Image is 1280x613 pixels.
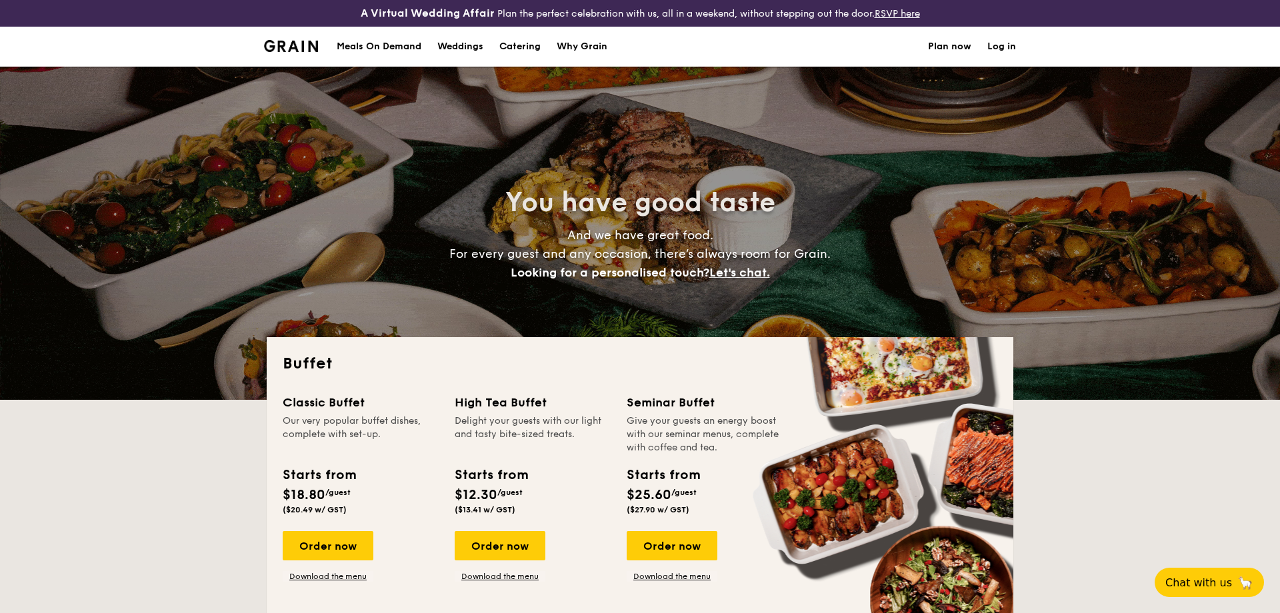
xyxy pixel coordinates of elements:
[325,488,351,497] span: /guest
[256,5,1024,21] div: Plan the perfect celebration with us, all in a weekend, without stepping out the door.
[283,505,347,514] span: ($20.49 w/ GST)
[511,265,709,280] span: Looking for a personalised touch?
[709,265,770,280] span: Let's chat.
[627,487,671,503] span: $25.60
[627,414,783,454] div: Give your guests an energy boost with our seminar menus, complete with coffee and tea.
[455,505,515,514] span: ($13.41 w/ GST)
[627,531,717,560] div: Order now
[455,465,527,485] div: Starts from
[627,393,783,412] div: Seminar Buffet
[361,5,495,21] h4: A Virtual Wedding Affair
[283,414,439,454] div: Our very popular buffet dishes, complete with set-up.
[875,8,920,19] a: RSVP here
[437,27,483,67] div: Weddings
[491,27,549,67] a: Catering
[455,487,497,503] span: $12.30
[627,505,689,514] span: ($27.90 w/ GST)
[449,228,831,280] span: And we have great food. For every guest and any occasion, there’s always room for Grain.
[264,40,318,52] img: Grain
[283,531,373,560] div: Order now
[455,571,545,582] a: Download the menu
[497,488,523,497] span: /guest
[429,27,491,67] a: Weddings
[499,27,541,67] h1: Catering
[455,531,545,560] div: Order now
[283,465,355,485] div: Starts from
[987,27,1016,67] a: Log in
[283,353,997,374] h2: Buffet
[1155,568,1264,597] button: Chat with us🦙
[549,27,615,67] a: Why Grain
[283,393,439,412] div: Classic Buffet
[557,27,607,67] div: Why Grain
[455,393,611,412] div: High Tea Buffet
[455,414,611,454] div: Delight your guests with our light and tasty bite-sized treats.
[671,488,697,497] span: /guest
[283,571,373,582] a: Download the menu
[1237,575,1253,590] span: 🦙
[627,571,717,582] a: Download the menu
[337,27,421,67] div: Meals On Demand
[928,27,971,67] a: Plan now
[505,187,775,219] span: You have good taste
[264,40,318,52] a: Logotype
[329,27,429,67] a: Meals On Demand
[627,465,699,485] div: Starts from
[1165,576,1232,589] span: Chat with us
[283,487,325,503] span: $18.80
